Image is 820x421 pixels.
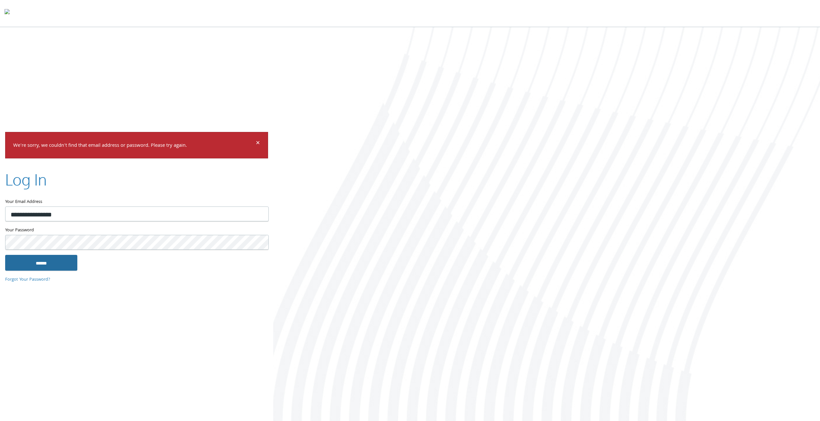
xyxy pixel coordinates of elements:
label: Your Password [5,226,268,235]
span: × [256,137,260,150]
p: We're sorry, we couldn't find that email address or password. Please try again. [13,141,255,151]
keeper-lock: Open Keeper Popup [256,238,264,246]
h2: Log In [5,169,47,190]
a: Forgot Your Password? [5,276,50,283]
img: todyl-logo-dark.svg [5,7,10,20]
button: Dismiss alert [256,140,260,148]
